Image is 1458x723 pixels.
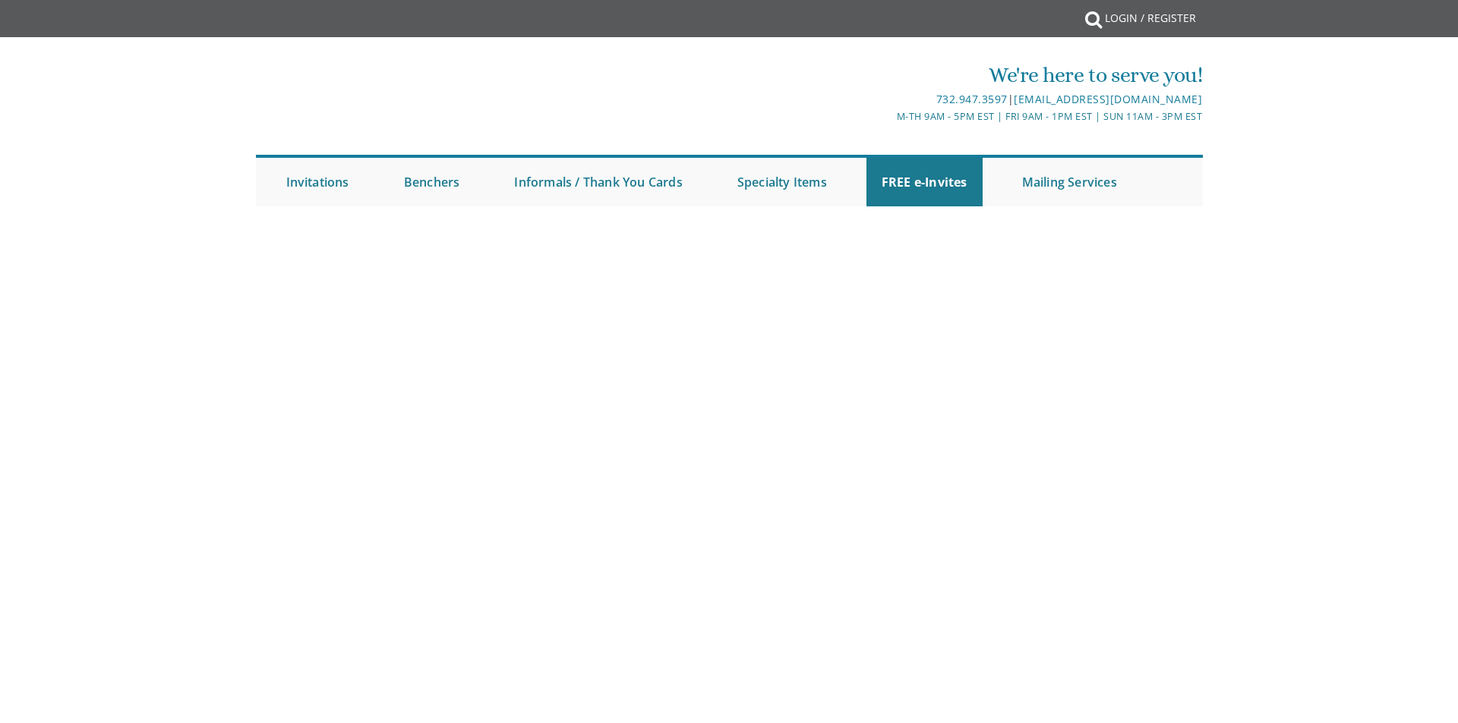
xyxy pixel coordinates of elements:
div: | [572,90,1202,108]
a: FREE e-Invites [866,158,983,206]
a: Mailing Services [1007,158,1132,206]
a: [EMAIL_ADDRESS][DOMAIN_NAME] [1014,92,1202,106]
a: Specialty Items [722,158,842,206]
a: 732.947.3597 [936,92,1008,106]
a: Invitations [271,158,364,206]
a: Informals / Thank You Cards [499,158,697,206]
div: M-Th 9am - 5pm EST | Fri 9am - 1pm EST | Sun 11am - 3pm EST [572,108,1202,124]
div: We're here to serve you! [572,60,1202,90]
a: Benchers [389,158,475,206]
